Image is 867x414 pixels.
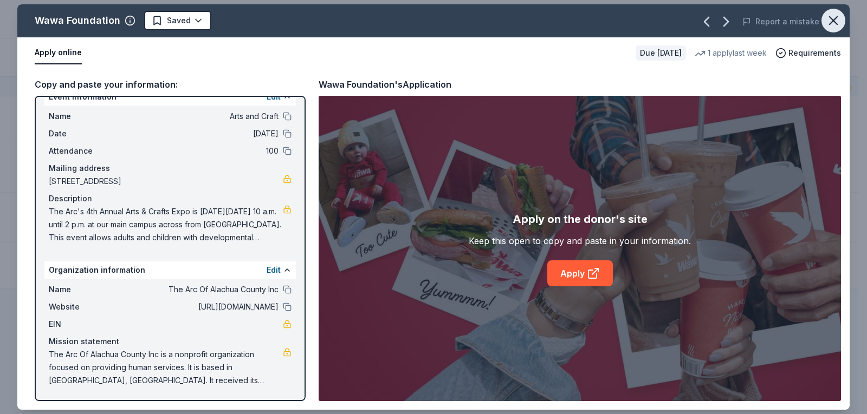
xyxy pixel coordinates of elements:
[121,300,279,313] span: [URL][DOMAIN_NAME]
[121,283,279,296] span: The Arc Of Alachua County Inc
[49,335,292,348] div: Mission statement
[636,45,686,61] div: Due [DATE]
[267,90,281,103] button: Edit
[44,261,296,279] div: Organization information
[44,88,296,106] div: Event information
[49,283,121,296] span: Name
[469,234,691,247] div: Keep this open to copy and paste in your information.
[49,175,283,188] span: [STREET_ADDRESS]
[788,47,841,60] span: Requirements
[121,144,279,157] span: 100
[319,77,451,91] div: Wawa Foundation's Application
[547,260,613,286] a: Apply
[695,47,767,60] div: 1 apply last week
[49,205,283,244] span: The Arc's 4th Annual Arts & Crafts Expo is [DATE][DATE] 10 a.m. until 2 p.m. at our main campus a...
[49,348,283,387] span: The Arc Of Alachua County Inc is a nonprofit organization focused on providing human services. It...
[49,162,292,175] div: Mailing address
[49,127,121,140] span: Date
[49,110,121,123] span: Name
[35,12,120,29] div: Wawa Foundation
[49,192,292,205] div: Description
[49,300,121,313] span: Website
[742,15,819,28] button: Report a mistake
[775,47,841,60] button: Requirements
[49,318,121,331] span: EIN
[144,11,211,30] button: Saved
[121,127,279,140] span: [DATE]
[49,144,121,157] span: Attendance
[121,110,279,123] span: Arts and Craft
[267,264,281,277] button: Edit
[35,77,306,91] div: Copy and paste your information:
[167,14,191,27] span: Saved
[513,211,648,228] div: Apply on the donor's site
[35,42,82,64] button: Apply online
